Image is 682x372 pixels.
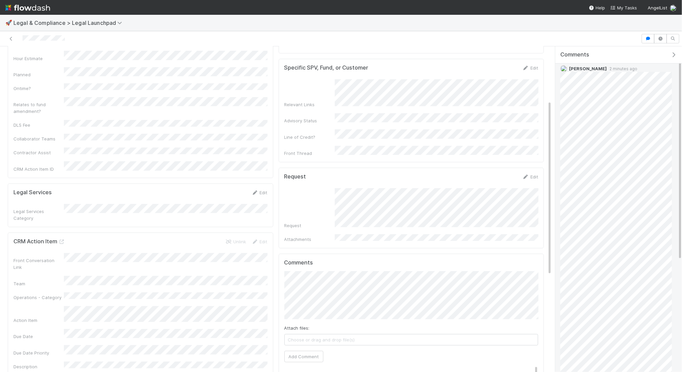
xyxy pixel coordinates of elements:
div: Ontime? [13,85,64,92]
div: Help [589,4,605,11]
a: Unlink [226,239,246,244]
div: Planned [13,71,64,78]
div: Attachments [284,236,335,243]
div: Relates to fund amendment? [13,101,64,115]
div: Team [13,280,64,287]
div: Advisory Status [284,117,335,124]
h5: CRM Action Item [13,238,65,245]
div: Contractor Assist [13,149,64,156]
div: Legal Services Category [13,208,64,221]
span: 🚀 [5,20,12,26]
div: Front Thread [284,150,335,157]
h5: Request [284,173,306,180]
span: My Tasks [610,5,637,10]
div: Description [13,363,64,370]
img: avatar_f32b584b-9fa7-42e4-bca2-ac5b6bf32423.png [670,5,677,11]
div: Due Date Priority [13,349,64,356]
a: Edit [522,174,538,179]
div: Action Item [13,317,64,324]
h5: Comments [284,259,538,266]
span: 2 minutes ago [607,66,637,71]
div: Operations - Category [13,294,64,301]
a: Edit [252,190,268,195]
a: Edit [522,65,538,71]
div: DLS Fee [13,122,64,128]
div: Due Date [13,333,64,340]
button: Add Comment [284,351,323,362]
img: avatar_0b1dbcb8-f701-47e0-85bc-d79ccc0efe6c.png [560,65,567,72]
a: Edit [252,239,268,244]
div: Front Conversation Link [13,257,64,271]
span: Choose or drag and drop file(s) [285,334,538,345]
h5: Legal Services [13,189,52,196]
a: My Tasks [610,4,637,11]
div: CRM Action Item ID [13,166,64,172]
span: AngelList [648,5,667,10]
div: Collaborator Teams [13,135,64,142]
span: Legal & Compliance > Legal Launchpad [13,19,125,26]
div: Request [284,222,335,229]
h5: Specific SPV, Fund, or Customer [284,65,368,71]
div: Line of Credit? [284,134,335,140]
span: Comments [560,51,589,58]
img: logo-inverted-e16ddd16eac7371096b0.svg [5,2,50,13]
div: Relevant Links [284,101,335,108]
div: Hour Estimate [13,55,64,62]
label: Attach files: [284,325,310,331]
span: [PERSON_NAME] [569,66,607,71]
